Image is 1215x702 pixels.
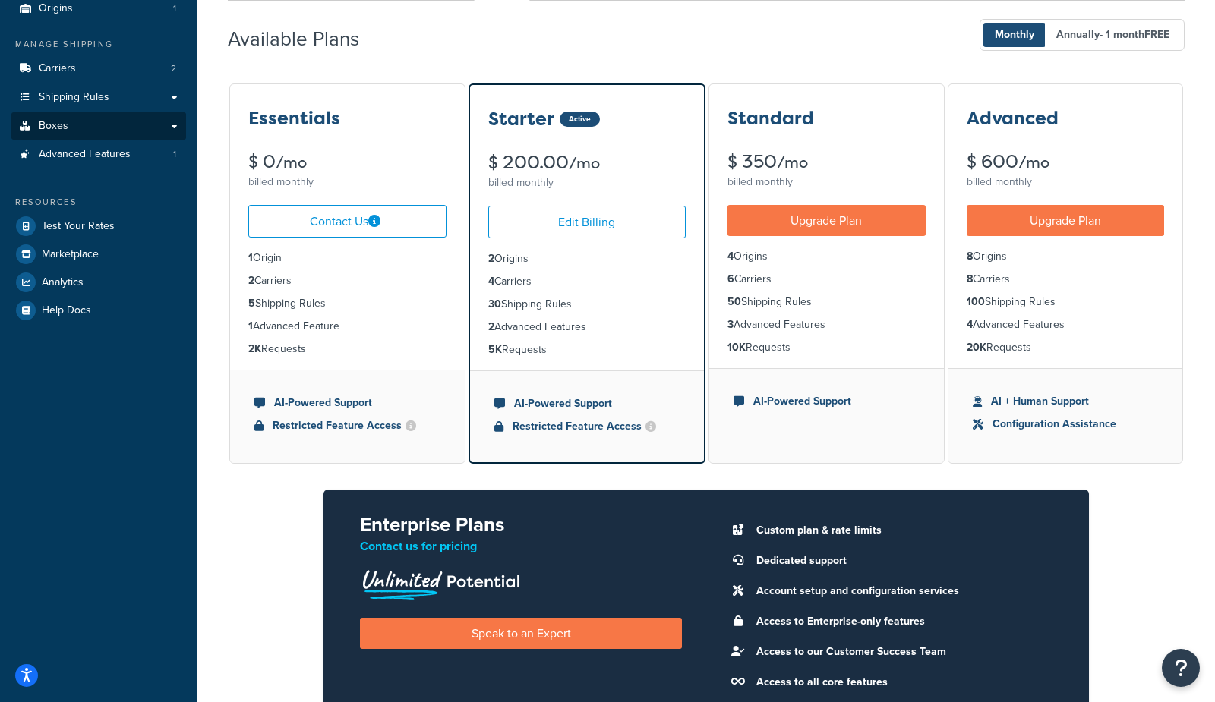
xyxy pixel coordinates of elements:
div: Active [560,112,600,127]
span: Test Your Rates [42,220,115,233]
a: Contact Us [248,205,447,238]
strong: 20K [967,339,986,355]
strong: 100 [967,294,985,310]
div: billed monthly [967,172,1165,193]
li: Restricted Feature Access [494,418,680,435]
li: Advanced Features [11,140,186,168]
strong: 10K [727,339,746,355]
li: Requests [488,342,686,358]
li: Configuration Assistance [973,416,1159,433]
li: Dedicated support [749,550,1052,571]
strong: 2 [488,319,494,335]
a: Boxes [11,112,186,140]
strong: 3 [727,316,734,332]
div: billed monthly [488,172,686,194]
li: Account setup and configuration services [749,581,1052,602]
li: Requests [967,339,1165,356]
strong: 1 [248,250,253,266]
li: Carriers [967,271,1165,288]
small: /mo [569,153,600,174]
a: Upgrade Plan [727,205,926,236]
span: - 1 month [1100,27,1169,42]
small: /mo [1018,152,1049,173]
img: Unlimited Potential [360,565,521,600]
a: Test Your Rates [11,212,186,240]
p: Contact us for pricing [360,536,682,557]
span: Analytics [42,276,84,289]
strong: 5K [488,342,502,357]
a: Shipping Rules [11,83,186,112]
button: Monthly Annually- 1 monthFREE [980,19,1185,51]
li: Origin [248,250,447,266]
li: Requests [248,341,447,357]
li: Requests [727,339,926,356]
li: Access to all core features [749,672,1052,693]
li: AI + Human Support [973,393,1159,410]
li: Carriers [488,273,686,290]
li: AI-Powered Support [254,395,440,411]
strong: 4 [488,273,494,289]
li: Origins [488,250,686,267]
li: Shipping Rules [727,294,926,310]
li: AI-Powered Support [734,393,920,410]
button: Open Resource Center [1162,649,1200,687]
a: Upgrade Plan [967,205,1165,236]
div: Resources [11,196,186,209]
span: Origins [39,2,73,15]
li: Advanced Features [727,316,926,333]
strong: 8 [967,271,973,287]
li: Origins [967,248,1165,265]
li: Carriers [727,271,926,288]
a: Help Docs [11,297,186,324]
b: FREE [1144,27,1169,42]
li: Advanced Feature [248,318,447,335]
h2: Enterprise Plans [360,514,682,536]
strong: 1 [248,318,253,334]
li: AI-Powered Support [494,395,680,412]
strong: 30 [488,296,501,312]
div: $ 350 [727,153,926,172]
strong: 4 [967,316,973,332]
strong: 4 [727,248,734,264]
li: Custom plan & rate limits [749,520,1052,541]
strong: 50 [727,294,741,310]
li: Access to Enterprise-only features [749,611,1052,632]
strong: 6 [727,271,734,287]
span: 1 [173,2,176,15]
a: Advanced Features 1 [11,140,186,168]
li: Shipping Rules [248,295,447,312]
a: Marketplace [11,241,186,268]
li: Advanced Features [488,319,686,335]
a: Speak to an Expert [360,618,682,649]
li: Shipping Rules [967,294,1165,310]
li: Origins [727,248,926,265]
h3: Starter [488,109,554,129]
li: Restricted Feature Access [254,417,440,434]
strong: 8 [967,248,973,264]
strong: 2 [248,272,254,288]
li: Access to our Customer Success Team [749,641,1052,663]
li: Carriers [248,272,447,289]
li: Analytics [11,269,186,296]
li: Carriers [11,55,186,83]
span: 1 [173,148,176,161]
div: billed monthly [248,172,447,193]
div: $ 200.00 [488,153,686,172]
span: Carriers [39,62,76,75]
div: billed monthly [727,172,926,193]
strong: 2 [488,250,494,266]
li: Advanced Features [967,316,1165,333]
div: Manage Shipping [11,38,186,51]
h3: Standard [727,109,814,128]
strong: 2K [248,341,261,357]
span: Help Docs [42,304,91,317]
a: Edit Billing [488,206,686,238]
span: Shipping Rules [39,91,109,104]
span: Annually [1045,23,1181,47]
div: $ 600 [967,153,1165,172]
span: 2 [171,62,176,75]
span: Marketplace [42,248,99,261]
